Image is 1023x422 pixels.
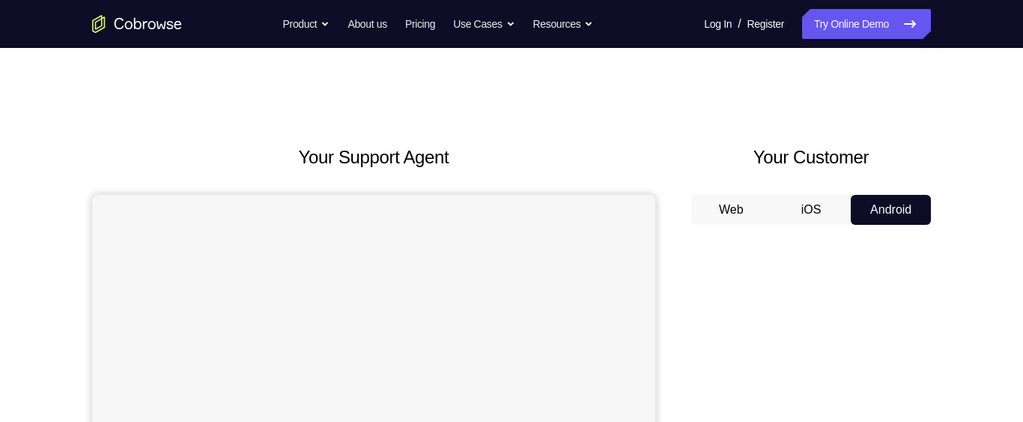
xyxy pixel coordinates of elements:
a: Register [747,9,784,39]
button: Product [283,9,330,39]
a: Go to the home page [92,15,182,33]
button: Use Cases [453,9,514,39]
h2: Your Customer [691,144,931,171]
button: Android [851,195,931,225]
h2: Your Support Agent [92,144,655,171]
a: About us [347,9,386,39]
button: iOS [771,195,852,225]
a: Try Online Demo [802,9,931,39]
a: Pricing [405,9,435,39]
span: / [738,15,741,33]
a: Log In [704,9,732,39]
button: Web [691,195,771,225]
button: Resources [533,9,594,39]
